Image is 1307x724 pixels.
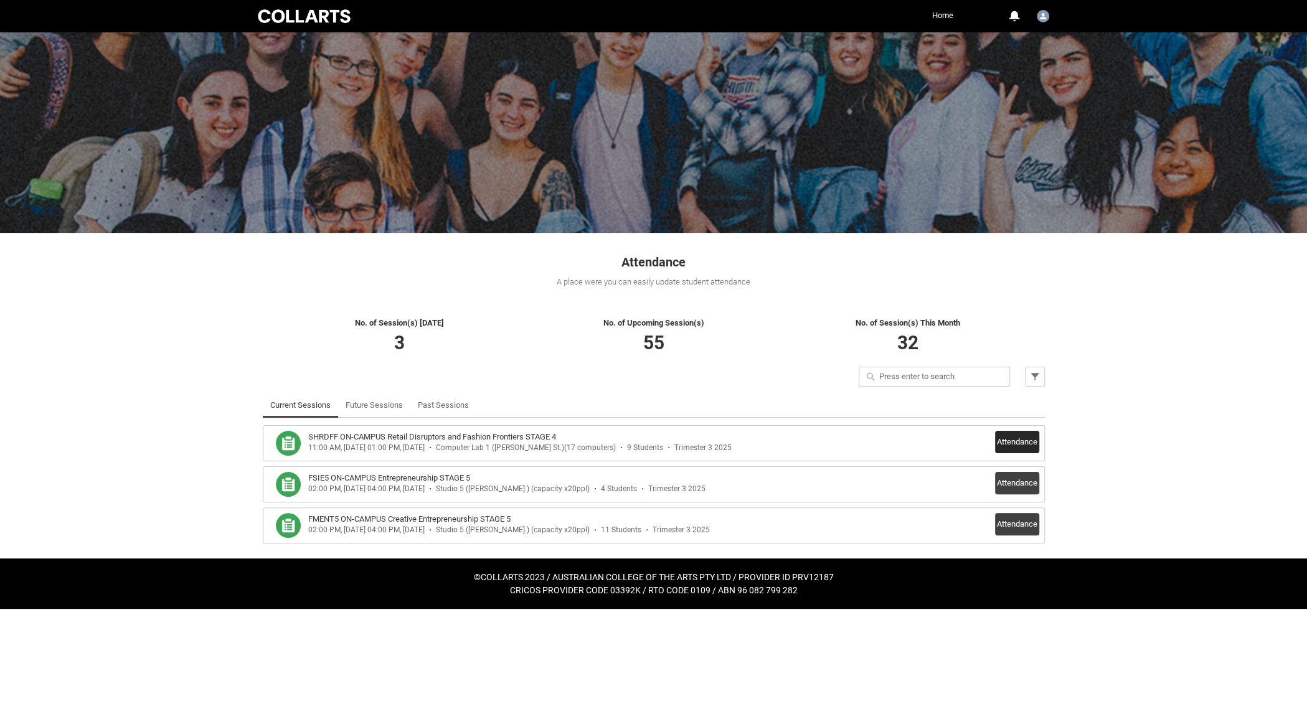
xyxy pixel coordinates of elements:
a: Current Sessions [270,393,331,418]
a: Future Sessions [346,393,403,418]
div: 11 Students [601,525,641,535]
div: Trimester 3 2025 [648,484,705,494]
a: Home [929,6,956,25]
span: No. of Session(s) [DATE] [355,318,444,327]
input: Press enter to search [859,367,1010,387]
h3: FMENT5 ON-CAMPUS Creative Entrepreneurship STAGE 5 [308,513,511,525]
img: Vonne.Yang [1037,10,1049,22]
a: Past Sessions [418,393,469,418]
div: Computer Lab 1 ([PERSON_NAME] St.)(17 computers) [436,443,616,453]
span: Attendance [621,255,686,270]
div: 02:00 PM, [DATE] 04:00 PM, [DATE] [308,525,425,535]
button: Attendance [995,472,1039,494]
button: Filter [1025,367,1045,387]
div: 4 Students [601,484,637,494]
h3: FSIE5 ON-CAMPUS Entrepreneurship STAGE 5 [308,472,470,484]
li: Current Sessions [263,393,338,418]
div: A place were you can easily update student attendance [263,276,1045,288]
li: Past Sessions [410,393,476,418]
span: 3 [394,332,405,354]
div: 02:00 PM, [DATE] 04:00 PM, [DATE] [308,484,425,494]
h3: SHRDFF ON-CAMPUS Retail Disruptors and Fashion Frontiers STAGE 4 [308,431,556,443]
div: 9 Students [627,443,663,453]
div: Trimester 3 2025 [674,443,732,453]
span: No. of Upcoming Session(s) [603,318,704,327]
span: 55 [643,332,664,354]
div: 11:00 AM, [DATE] 01:00 PM, [DATE] [308,443,425,453]
button: Attendance [995,431,1039,453]
li: Future Sessions [338,393,410,418]
button: Attendance [995,513,1039,535]
span: 32 [897,332,918,354]
div: Trimester 3 2025 [653,525,710,535]
span: No. of Session(s) This Month [856,318,960,327]
div: Studio 5 ([PERSON_NAME].) (capacity x20ppl) [436,525,590,535]
button: User Profile Vonne.Yang [1034,5,1052,25]
div: Studio 5 ([PERSON_NAME].) (capacity x20ppl) [436,484,590,494]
